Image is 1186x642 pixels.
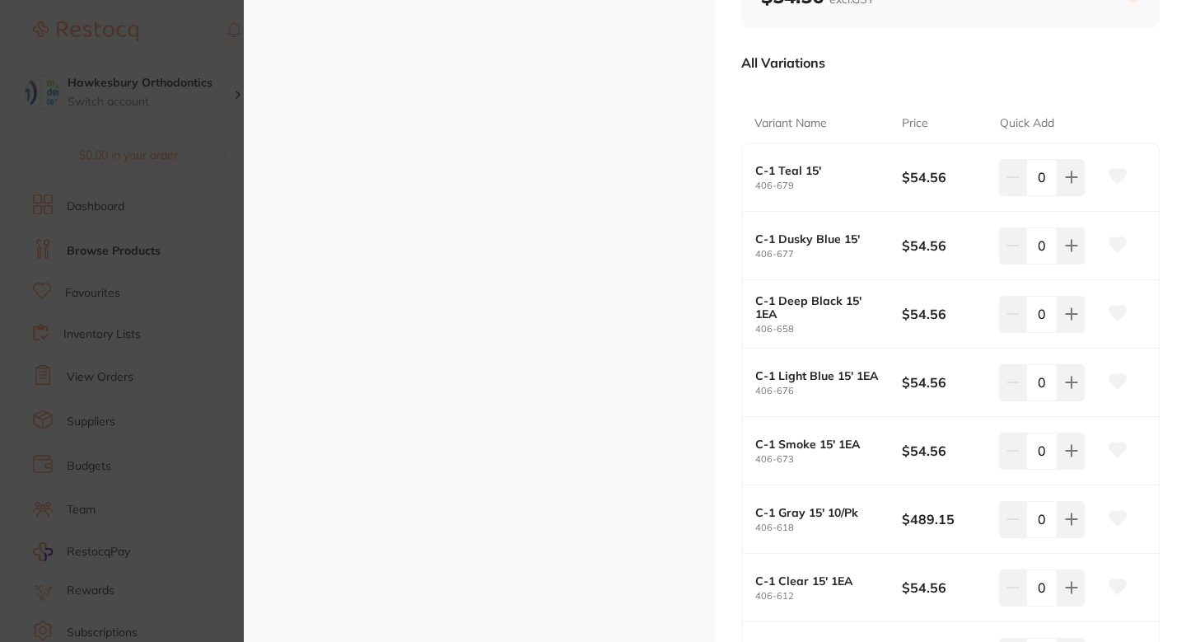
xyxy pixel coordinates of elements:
b: $54.56 [902,237,990,255]
small: 406-612 [755,591,902,602]
b: C-1 Light Blue 15' 1EA [755,369,887,382]
b: C-1 Dusky Blue 15' [755,232,887,246]
b: $489.15 [902,510,990,528]
small: 406-618 [755,523,902,533]
b: C-1 Deep Black 15' 1EA [755,294,887,321]
b: $54.56 [902,305,990,323]
small: 406-676 [755,386,902,396]
p: Price [902,115,928,132]
p: All Variations [741,54,825,71]
small: 406-679 [755,180,902,191]
b: C-1 Teal 15' [755,164,887,177]
b: $54.56 [902,579,990,597]
p: Quick Add [1000,115,1054,132]
small: 406-658 [755,324,902,335]
b: $54.56 [902,442,990,460]
b: C-1 Smoke 15' 1EA [755,438,887,451]
b: $54.56 [902,168,990,186]
b: $54.56 [902,373,990,391]
b: C-1 Gray 15' 10/Pk [755,506,887,519]
small: 406-673 [755,454,902,465]
b: C-1 Clear 15' 1EA [755,574,887,588]
small: 406-677 [755,249,902,260]
p: Variant Name [754,115,827,132]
